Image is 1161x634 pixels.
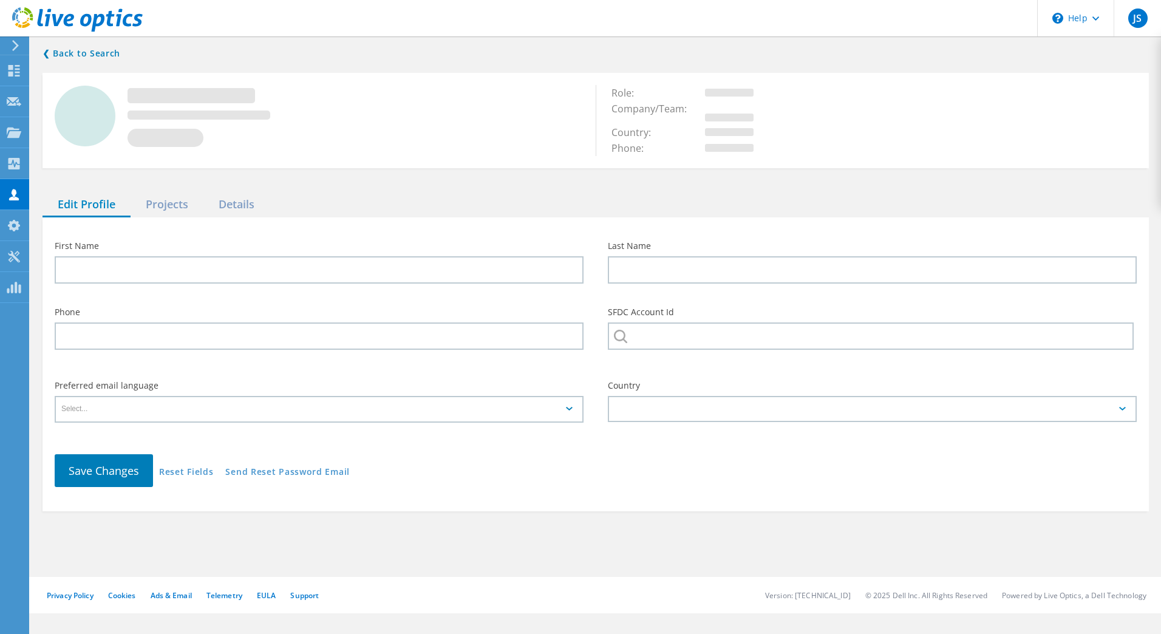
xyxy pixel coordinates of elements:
span: Save Changes [69,463,139,478]
svg: \n [1052,13,1063,24]
a: Send Reset Password Email [225,468,350,478]
label: Country [608,381,1137,390]
div: Details [203,193,270,217]
label: First Name [55,242,584,250]
label: Preferred email language [55,381,584,390]
a: EULA [257,590,276,601]
div: Edit Profile [43,193,131,217]
label: Phone [55,308,584,316]
div: Projects [131,193,203,217]
a: Reset Fields [159,468,213,478]
a: Live Optics Dashboard [12,26,143,34]
a: Privacy Policy [47,590,94,601]
span: Role: [611,86,646,100]
span: Country: [611,126,663,139]
span: Phone: [611,141,656,155]
label: SFDC Account Id [608,308,1137,316]
label: Last Name [608,242,1137,250]
a: Back to search [43,46,120,61]
a: Cookies [108,590,136,601]
li: Powered by Live Optics, a Dell Technology [1002,590,1146,601]
span: JS [1133,13,1142,23]
li: Version: [TECHNICAL_ID] [765,590,851,601]
li: © 2025 Dell Inc. All Rights Reserved [865,590,987,601]
a: Telemetry [206,590,242,601]
a: Ads & Email [151,590,192,601]
a: Support [290,590,319,601]
button: Save Changes [55,454,153,487]
span: Company/Team: [611,102,699,115]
